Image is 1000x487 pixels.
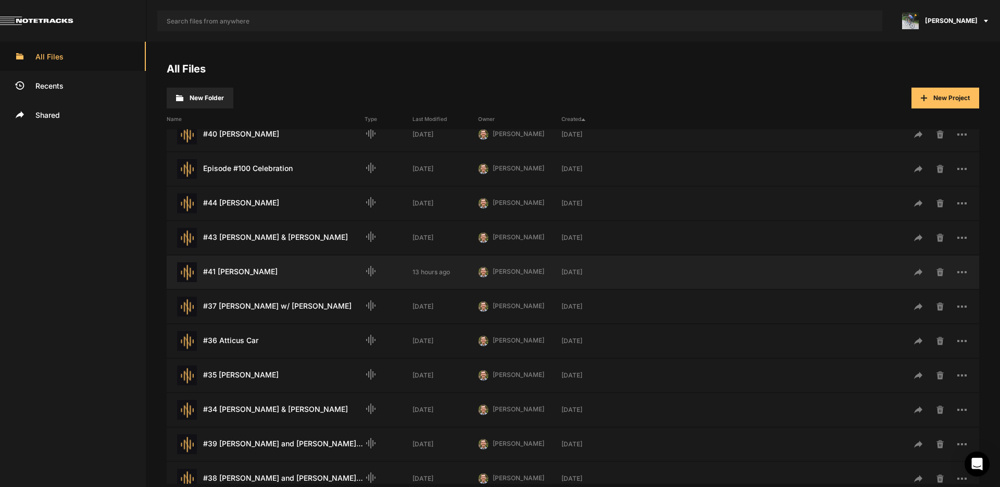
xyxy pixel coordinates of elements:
mat-icon: Audio [365,471,377,484]
div: #36 Atticus Car [167,331,365,351]
span: [PERSON_NAME] [493,440,544,447]
img: 424769395311cb87e8bb3f69157a6d24 [478,405,489,415]
span: New Project [933,94,970,102]
span: [PERSON_NAME] [493,199,544,206]
img: 424769395311cb87e8bb3f69157a6d24 [478,164,489,174]
img: star-track.png [177,125,197,144]
mat-icon: Audio [365,265,377,277]
mat-icon: Audio [365,162,377,174]
span: [PERSON_NAME] [925,16,978,26]
span: [PERSON_NAME] [493,267,544,275]
div: [DATE] [561,474,627,483]
span: [PERSON_NAME] [493,474,544,482]
mat-icon: Audio [365,196,377,209]
span: [PERSON_NAME] [493,130,544,138]
span: [PERSON_NAME] [493,164,544,172]
div: #43 [PERSON_NAME] & [PERSON_NAME] [167,228,365,248]
div: [DATE] [413,371,478,380]
img: 424769395311cb87e8bb3f69157a6d24 [478,370,489,381]
div: #39 [PERSON_NAME] and [PERSON_NAME] PT. 2 [167,434,365,454]
div: [DATE] [561,405,627,415]
img: star-track.png [177,262,197,282]
div: [DATE] [561,130,627,139]
input: Search files from anywhere [157,10,882,31]
span: [PERSON_NAME] [493,302,544,310]
div: Owner [478,115,561,123]
div: [DATE] [561,164,627,174]
div: [DATE] [413,130,478,139]
div: #35 [PERSON_NAME] [167,366,365,385]
div: [DATE] [413,474,478,483]
mat-icon: Audio [365,334,377,346]
img: 424769395311cb87e8bb3f69157a6d24 [478,473,489,484]
img: star-track.png [177,193,197,213]
div: [DATE] [413,164,478,174]
mat-icon: Audio [365,230,377,243]
span: [PERSON_NAME] [493,336,544,344]
div: [DATE] [561,233,627,242]
img: 424769395311cb87e8bb3f69157a6d24 [478,129,489,140]
img: 424769395311cb87e8bb3f69157a6d24 [478,233,489,243]
mat-icon: Audio [365,403,377,415]
span: [PERSON_NAME] [493,405,544,413]
div: #41 [PERSON_NAME] [167,262,365,282]
img: 424769395311cb87e8bb3f69157a6d24 [478,336,489,346]
div: Name [167,115,365,123]
div: [DATE] [561,336,627,346]
mat-icon: Audio [365,368,377,381]
img: 424769395311cb87e8bb3f69157a6d24 [478,198,489,209]
div: [DATE] [413,440,478,449]
div: [DATE] [413,302,478,311]
div: Episode #100 Celebration [167,159,365,179]
div: [DATE] [413,336,478,346]
div: [DATE] [413,199,478,208]
div: Last Modified [413,115,478,123]
div: [DATE] [561,267,627,277]
div: [DATE] [561,440,627,449]
span: [PERSON_NAME] [493,233,544,241]
img: 424769395311cb87e8bb3f69157a6d24 [478,301,489,312]
div: #44 [PERSON_NAME] [167,193,365,213]
img: 424769395311cb87e8bb3f69157a6d24 [478,439,489,449]
mat-icon: Audio [365,299,377,312]
img: star-track.png [177,331,197,351]
mat-icon: Audio [365,127,377,140]
div: #37 [PERSON_NAME] w/ [PERSON_NAME] [167,297,365,316]
div: [DATE] [413,233,478,242]
img: star-track.png [177,159,197,179]
img: star-track.png [177,434,197,454]
div: Type [365,115,413,123]
img: star-track.png [177,400,197,420]
div: #34 [PERSON_NAME] & [PERSON_NAME] [167,400,365,420]
div: [DATE] [561,199,627,208]
button: New Project [911,88,979,108]
div: [DATE] [561,302,627,311]
mat-icon: Audio [365,437,377,449]
a: All Files [167,63,206,75]
div: 13 hours ago [413,267,478,277]
div: [DATE] [413,405,478,415]
div: Open Intercom Messenger [965,452,990,477]
div: Created [561,115,627,123]
img: ACg8ocLxXzHjWyafR7sVkIfmxRufCxqaSAR27SDjuE-ggbMy1qqdgD8=s96-c [902,13,919,29]
img: star-track.png [177,366,197,385]
img: 424769395311cb87e8bb3f69157a6d24 [478,267,489,277]
img: star-track.png [177,297,197,316]
span: [PERSON_NAME] [493,371,544,379]
div: [DATE] [561,371,627,380]
button: New Folder [167,88,233,108]
div: #40 [PERSON_NAME] [167,125,365,144]
img: star-track.png [177,228,197,248]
